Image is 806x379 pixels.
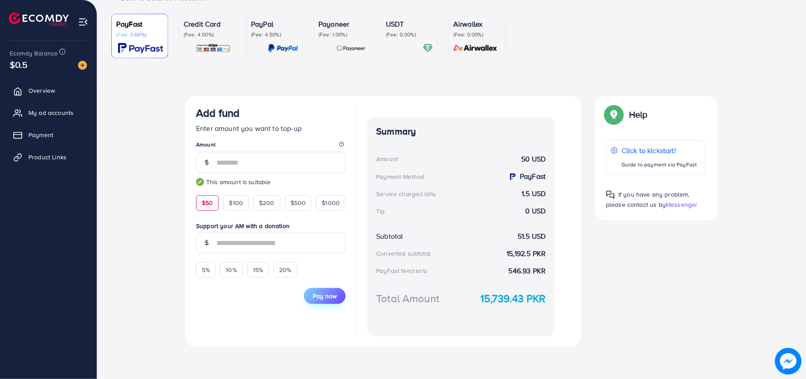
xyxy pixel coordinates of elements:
p: (Fee: 1.00%) [318,31,366,38]
strong: 50 USD [521,154,546,164]
small: (3.00%) [419,191,436,198]
img: image [78,61,87,70]
p: Airwallex [453,19,500,29]
h3: Add fund [196,107,240,119]
a: Product Links [7,148,90,166]
span: Ecomdy Balance [10,49,58,58]
img: card [118,43,163,53]
a: Overview [7,82,90,99]
p: PayFast [116,19,163,29]
span: $500 [291,198,306,207]
span: Product Links [28,153,67,162]
button: Pay now [304,288,346,304]
small: This amount is suitable [196,178,346,186]
img: card [451,43,500,53]
strong: 15,192.5 PKR [507,249,546,259]
img: card [268,43,298,53]
p: Enter amount you want to top-up [196,123,346,134]
span: 15% [253,265,263,274]
div: Amount [376,154,398,163]
p: (Fee: 4.00%) [184,31,231,38]
span: Pay now [313,292,337,300]
strong: 0 USD [525,206,546,216]
img: payment [507,172,517,182]
a: Payment [7,126,90,144]
p: Credit Card [184,19,231,29]
strong: 546.93 PKR [509,266,546,276]
div: Service charge [376,189,438,198]
img: menu [78,17,88,27]
h4: Summary [376,126,546,137]
div: Total Amount [376,291,439,306]
img: card [196,43,231,53]
span: My ad accounts [28,108,74,117]
div: Tip [376,207,385,216]
span: Payment [28,130,53,139]
strong: 51.5 USD [518,231,546,241]
span: $200 [259,198,275,207]
p: (Fee: 0.00%) [453,31,500,38]
span: $1000 [322,198,340,207]
span: $0.5 [10,58,28,71]
img: card [336,43,366,53]
img: card [423,43,433,53]
p: Guide to payment via PayFast [621,159,697,170]
img: Popup guide [606,190,615,199]
span: Messenger [666,200,697,209]
span: $100 [229,198,243,207]
img: Popup guide [606,107,622,122]
p: PayPal [251,19,298,29]
p: (Fee: 0.00%) [386,31,433,38]
span: Overview [28,86,55,95]
small: (3.60%) [410,268,427,275]
div: Payment Method [376,172,424,181]
strong: 15,739.43 PKR [480,291,546,306]
p: (Fee: 4.50%) [251,31,298,38]
img: image [777,350,799,372]
span: If you have any problem, please contact us by [606,190,690,209]
img: guide [196,178,204,186]
label: Support your AM with a donation [196,221,346,230]
p: USDT [386,19,433,29]
span: 10% [226,265,236,274]
p: Help [629,109,648,120]
strong: PayFast [520,171,546,182]
span: 5% [202,265,210,274]
legend: Amount [196,141,346,152]
p: (Fee: 3.60%) [116,31,163,38]
div: PayFast fee [376,266,430,275]
span: $50 [202,198,213,207]
div: Converted subtotal [376,249,431,258]
strong: 1.5 USD [522,189,546,199]
img: logo [9,12,69,26]
span: 20% [279,265,291,274]
p: Payoneer [318,19,366,29]
div: Subtotal [376,231,403,241]
a: My ad accounts [7,104,90,122]
p: Click to kickstart! [621,145,697,156]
